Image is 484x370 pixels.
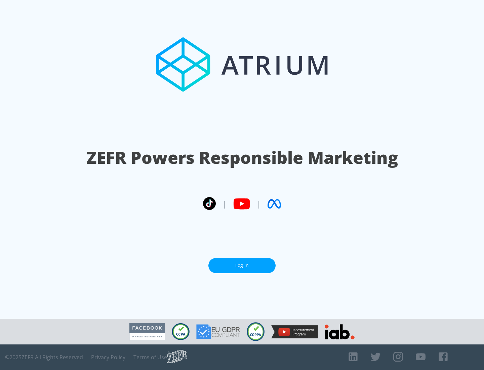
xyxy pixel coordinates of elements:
a: Terms of Use [133,354,167,361]
img: YouTube Measurement Program [271,325,318,338]
span: | [223,199,227,209]
img: GDPR Compliant [196,324,240,339]
img: IAB [325,324,355,339]
span: © 2025 ZEFR All Rights Reserved [5,354,83,361]
a: Log In [208,258,276,273]
img: Facebook Marketing Partner [129,323,165,340]
img: CCPA Compliant [172,323,190,340]
a: Privacy Policy [91,354,125,361]
img: COPPA Compliant [247,322,265,341]
h1: ZEFR Powers Responsible Marketing [86,146,398,169]
span: | [257,199,261,209]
